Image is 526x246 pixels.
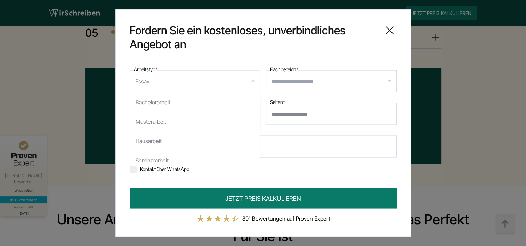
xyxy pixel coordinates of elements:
div: Hausarbeit [130,131,260,151]
label: Arbeitstyp [134,65,157,74]
div: Seminararbeit [130,151,260,170]
button: JETZT PREIS KALKULIEREN [130,188,397,209]
span: JETZT PREIS KALKULIEREN [225,194,301,203]
label: Fachbereich [270,65,298,74]
div: Essay [135,76,149,87]
div: Bachelorarbeit [130,92,260,112]
a: 891 Bewertungen auf Proven Expert [242,215,330,222]
label: Seiten [270,98,285,106]
div: Masterarbeit [130,112,260,131]
span: Fordern Sie ein kostenloses, unverbindliches Angebot an [130,24,377,51]
label: Kontakt über WhatsApp [130,166,189,172]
